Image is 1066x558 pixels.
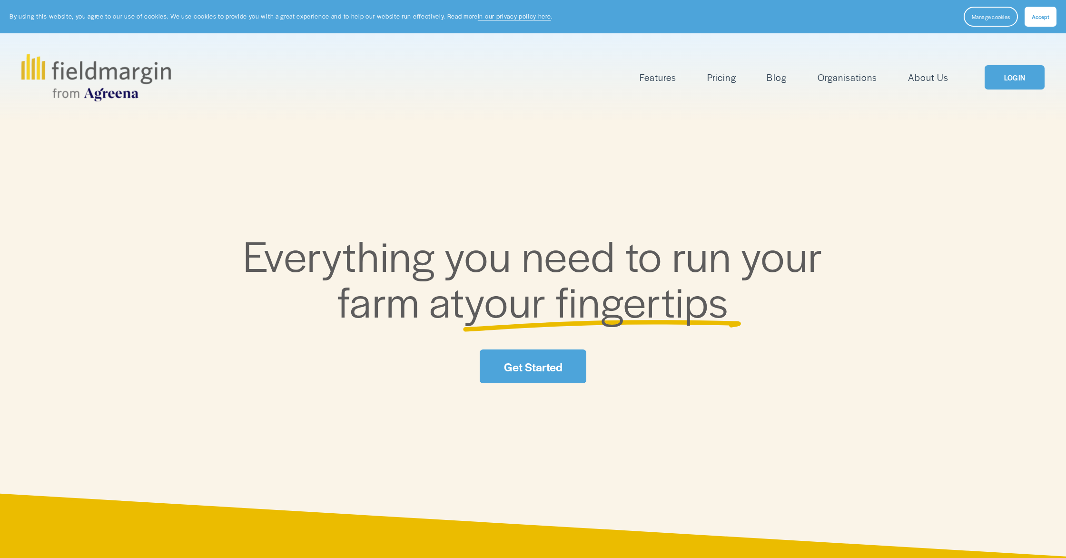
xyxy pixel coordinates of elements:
[21,54,171,101] img: fieldmargin.com
[10,12,553,21] p: By using this website, you agree to our use of cookies. We use cookies to provide you with a grea...
[480,349,586,383] a: Get Started
[964,7,1018,27] button: Manage cookies
[985,65,1045,90] a: LOGIN
[640,70,676,85] a: folder dropdown
[478,12,551,20] a: in our privacy policy here
[243,225,833,330] span: Everything you need to run your farm at
[908,70,948,85] a: About Us
[767,70,786,85] a: Blog
[640,70,676,84] span: Features
[464,270,729,330] span: your fingertips
[707,70,736,85] a: Pricing
[818,70,877,85] a: Organisations
[972,13,1010,20] span: Manage cookies
[1025,7,1056,27] button: Accept
[1032,13,1049,20] span: Accept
